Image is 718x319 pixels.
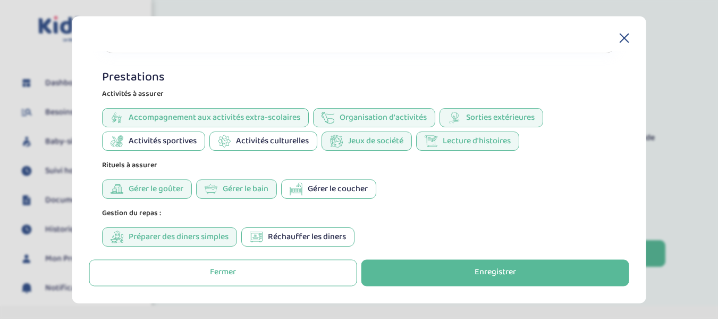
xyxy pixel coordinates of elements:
span: Sorties extérieures [466,112,534,125]
span: Activités culturelles [235,135,308,148]
button: Fermer [89,259,357,286]
span: Accompagnement aux activités extra-scolaires [128,112,300,125]
div: Enregistrer [475,267,516,279]
button: Enregistrer [361,259,629,286]
span: Organisation d'activités [339,112,426,125]
div: Fermer [210,267,236,279]
span: Jeux de société [348,135,403,148]
span: Réchauffer les diners [267,231,345,244]
h1: Prestations [102,71,616,84]
p: Gestion du repas : [102,208,616,219]
p: Activités à assurer [102,88,616,100]
p: Rituels à assurer [102,160,616,171]
span: Gérer le coucher [307,183,367,196]
span: Gérer le goûter [128,183,183,196]
span: Préparer des diners simples [128,231,228,244]
span: Activités sportives [128,135,196,148]
span: Gérer le bain [222,183,268,196]
span: Lecture d'histoires [442,135,510,148]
